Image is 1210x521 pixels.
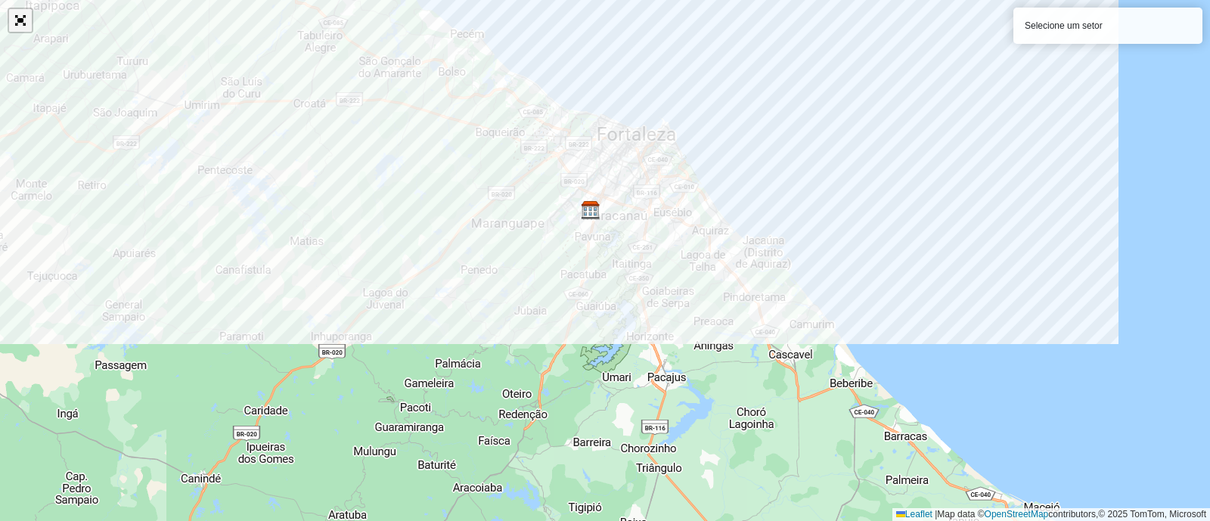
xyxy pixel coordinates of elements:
[985,509,1049,519] a: OpenStreetMap
[935,509,937,519] span: |
[896,509,932,519] a: Leaflet
[1013,8,1202,44] div: Selecione um setor
[892,508,1210,521] div: Map data © contributors,© 2025 TomTom, Microsoft
[9,9,32,32] a: Abrir mapa em tela cheia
